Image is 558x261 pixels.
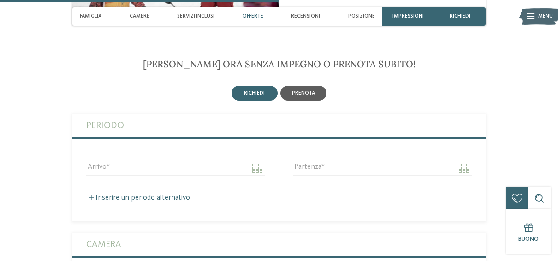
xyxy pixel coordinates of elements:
span: richiedi [244,90,265,96]
span: Impressioni [392,13,424,19]
label: Inserire un periodo alternativo [86,194,190,202]
span: Buono [518,236,539,242]
span: Servizi inclusi [177,13,214,19]
span: Recensioni [291,13,320,19]
span: richiedi [450,13,470,19]
span: Famiglia [80,13,101,19]
span: Offerte [243,13,263,19]
label: Periodo [86,114,472,137]
span: Posizione [348,13,375,19]
span: prenota [292,90,315,96]
span: [PERSON_NAME] ora senza impegno o prenota subito! [143,58,416,70]
label: Camera [86,233,472,256]
span: Camere [130,13,149,19]
a: Buono [506,209,551,254]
